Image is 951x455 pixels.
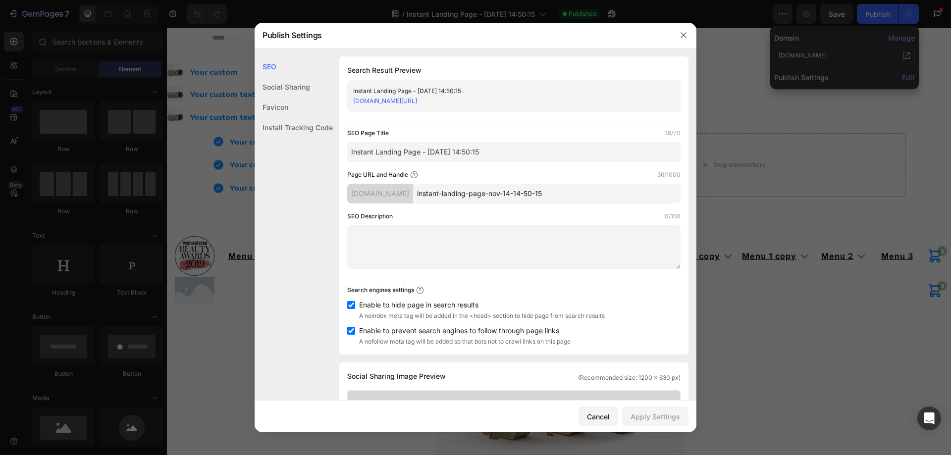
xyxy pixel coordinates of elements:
[665,211,681,221] label: 0/160
[353,86,658,96] div: Instant Landing Page - [DATE] 14:50:15
[255,56,333,77] div: SEO
[347,211,393,221] label: SEO Description
[346,224,401,232] span: Menu 1 copy
[664,128,681,138] label: 39/70
[23,37,131,51] p: Your custom
[575,224,630,232] span: Menu 1 copy
[347,170,408,180] label: Page URL and Handle
[359,337,571,347] span: A nofollow meta tag will be added so that bots not to crawl links on this page
[657,170,681,180] label: 36/1000
[347,128,389,138] label: SEO Page Title
[334,256,362,270] span: Menu 1
[359,325,571,337] span: Enable to prevent search engines to follow through page links
[61,224,92,232] span: Menu 1
[578,373,681,382] span: (Recommended size: 1200 x 630 px)
[347,142,681,162] input: Title
[423,224,477,232] span: Menu 1 copy
[631,411,680,422] div: Apply Settings
[255,77,333,97] div: Social Sharing
[63,153,167,167] p: Your custom text goes here
[347,184,413,203] div: [DOMAIN_NAME]
[359,311,605,321] span: A noindex meta tag will be added in the <head> section to hide page from search results
[546,133,599,141] div: Drop element here
[770,216,780,226] span: 0
[255,22,671,48] div: Publish Settings
[389,256,418,270] span: Menu 2
[347,285,414,295] label: Search engines settings
[117,224,171,232] span: Menu 1 copy
[63,107,167,121] p: Your custom text goes
[622,406,688,426] button: Apply Settings
[255,97,333,117] div: Favicon
[445,256,474,270] span: Menu 3
[269,224,324,232] span: Menu 1 copy
[193,224,248,232] span: Menu 1 copy
[353,97,417,104] a: [DOMAIN_NAME][URL]
[654,224,687,232] span: Menu 2
[359,299,605,311] span: Enable to hide page in search results
[714,224,746,232] span: Menu 3
[8,250,48,276] img: Logo
[22,81,132,98] div: Your custom text goes here
[579,406,618,426] button: Cancel
[413,184,681,203] input: Handle
[770,251,780,260] span: 0
[347,64,681,76] h1: Search Result Preview
[499,224,553,232] span: Menu 1 copy
[347,370,446,382] span: Social Sharing Image Preview
[22,58,132,75] div: Your custom text goes here
[255,117,333,138] div: Install Tracking Code
[917,406,941,430] div: Open Intercom Messenger
[63,130,167,144] p: Your custom text goes here
[8,208,48,248] img: Logo
[587,411,610,422] div: Cancel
